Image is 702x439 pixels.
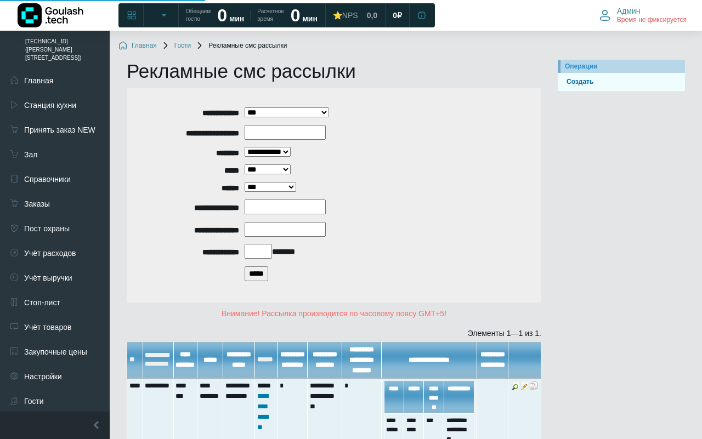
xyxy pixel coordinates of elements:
span: Время не фиксируется [617,16,687,25]
span: Внимание! Рассылка производится по часовому поясу GMT+5! [222,309,446,318]
span: ₽ [397,10,402,20]
span: Расчетное время [257,8,284,23]
span: Обещаем гостю [186,8,211,23]
a: ⭐NPS 0,0 [326,5,384,25]
span: NPS [342,11,358,20]
a: Главная [118,42,157,50]
h1: Рекламные смс рассылки [127,60,541,83]
span: 0,0 [367,10,377,20]
a: Создать [562,77,681,87]
span: мин [302,14,317,23]
img: Логотип компании Goulash.tech [18,3,83,27]
a: Обещаем гостю 0 мин Расчетное время 0 мин [179,5,324,25]
div: Элементы 1—1 из 1. [127,328,541,339]
span: Рекламные смс рассылки [195,42,287,50]
a: 0 ₽ [386,5,409,25]
span: Админ [617,6,641,16]
button: Админ Время не фиксируется [593,4,693,27]
strong: 0 [217,5,227,25]
span: мин [229,14,244,23]
div: ⭐ [333,10,358,20]
span: 0 [393,10,397,20]
div: Операции [565,61,681,71]
a: Гости [161,42,191,50]
strong: 0 [291,5,301,25]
